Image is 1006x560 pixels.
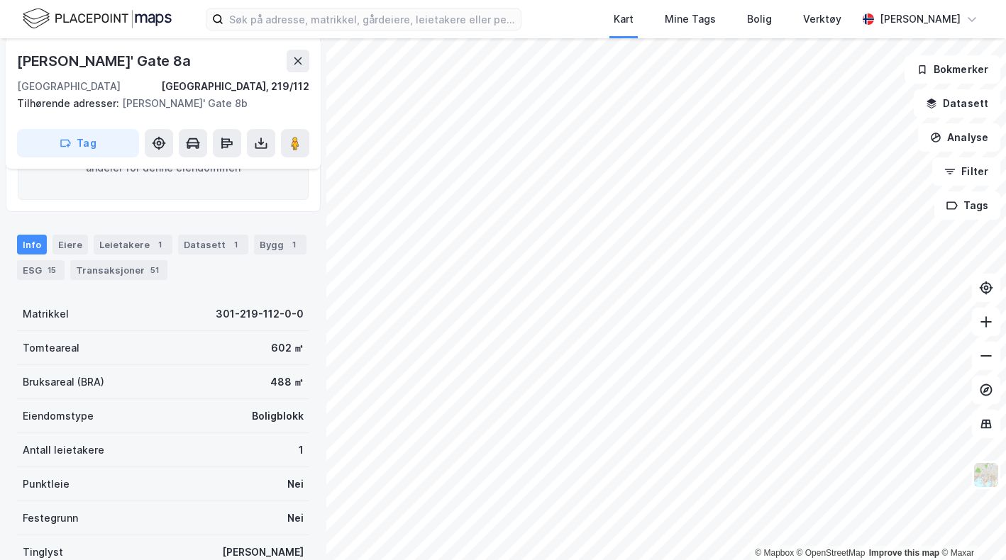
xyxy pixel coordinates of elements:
[17,50,194,72] div: [PERSON_NAME]' Gate 8a
[17,260,65,280] div: ESG
[287,237,301,252] div: 1
[932,157,1000,186] button: Filter
[905,55,1000,84] button: Bokmerker
[23,476,70,493] div: Punktleie
[161,78,309,95] div: [GEOGRAPHIC_DATA], 219/112
[23,340,79,357] div: Tomteareal
[747,11,772,28] div: Bolig
[148,263,162,277] div: 51
[287,510,304,527] div: Nei
[228,237,243,252] div: 1
[223,9,521,30] input: Søk på adresse, matrikkel, gårdeiere, leietakere eller personer
[216,306,304,323] div: 301-219-112-0-0
[70,260,167,280] div: Transaksjoner
[17,97,122,109] span: Tilhørende adresser:
[17,129,139,157] button: Tag
[935,492,1006,560] iframe: Chat Widget
[23,510,78,527] div: Festegrunn
[23,306,69,323] div: Matrikkel
[287,476,304,493] div: Nei
[45,263,59,277] div: 15
[17,235,47,254] div: Info
[797,548,866,558] a: OpenStreetMap
[614,11,634,28] div: Kart
[755,548,794,558] a: Mapbox
[270,374,304,391] div: 488 ㎡
[23,408,94,425] div: Eiendomstype
[973,461,1000,488] img: Z
[299,442,304,459] div: 1
[934,191,1000,220] button: Tags
[17,78,121,95] div: [GEOGRAPHIC_DATA]
[880,11,961,28] div: [PERSON_NAME]
[254,235,306,254] div: Bygg
[271,340,304,357] div: 602 ㎡
[17,95,298,112] div: [PERSON_NAME]' Gate 8b
[94,235,172,254] div: Leietakere
[869,548,939,558] a: Improve this map
[23,6,172,31] img: logo.f888ab2527a4732fd821a326f86c7f29.svg
[52,235,88,254] div: Eiere
[153,237,167,252] div: 1
[665,11,716,28] div: Mine Tags
[23,442,104,459] div: Antall leietakere
[918,123,1000,152] button: Analyse
[914,89,1000,118] button: Datasett
[803,11,841,28] div: Verktøy
[23,374,104,391] div: Bruksareal (BRA)
[178,235,248,254] div: Datasett
[252,408,304,425] div: Boligblokk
